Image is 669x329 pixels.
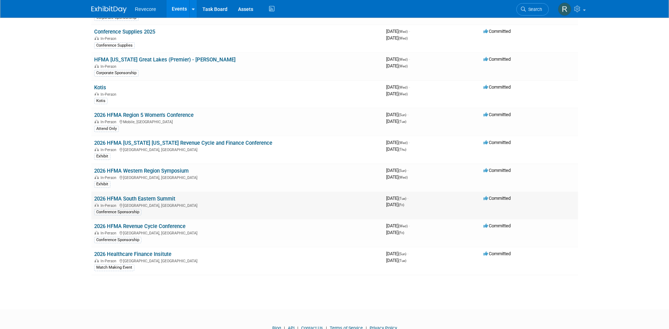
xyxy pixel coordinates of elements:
span: (Sun) [399,169,406,173]
a: 2026 HFMA [US_STATE] [US_STATE] Revenue Cycle and Finance Conference [94,140,272,146]
div: Conference Sponsorship [94,209,141,215]
span: [DATE] [386,56,410,62]
a: 2026 HFMA Western Region Symposium [94,168,189,174]
span: Committed [483,112,511,117]
span: Revecore [135,6,156,12]
span: - [409,140,410,145]
div: Mobile, [GEOGRAPHIC_DATA] [94,119,381,124]
span: [DATE] [386,202,404,207]
span: (Wed) [399,64,408,68]
span: [DATE] [386,223,410,228]
img: In-Person Event [95,64,99,68]
span: (Tue) [399,197,406,201]
span: (Fri) [399,203,404,207]
span: (Wed) [399,30,408,34]
div: Conference Sponsorship [94,237,141,243]
div: [GEOGRAPHIC_DATA], [GEOGRAPHIC_DATA] [94,230,381,235]
div: Corporate Sponsorship [94,70,139,76]
span: (Tue) [399,120,406,124]
div: Exhibit [94,153,110,160]
img: In-Person Event [95,120,99,123]
span: In-Person [101,148,118,152]
img: In-Person Event [95,36,99,40]
a: Search [516,3,549,16]
span: [DATE] [386,35,408,41]
span: [DATE] [386,119,406,124]
a: Kotis [94,84,106,91]
span: [DATE] [386,258,406,263]
span: (Sun) [399,113,406,117]
span: [DATE] [386,91,408,96]
span: - [407,168,408,173]
div: [GEOGRAPHIC_DATA], [GEOGRAPHIC_DATA] [94,258,381,263]
div: Match Making Event [94,264,134,271]
a: 2026 Healthcare Finance Insitute [94,251,171,257]
span: Committed [483,251,511,256]
div: Kotis [94,98,108,104]
img: In-Person Event [95,231,99,234]
span: In-Person [101,120,118,124]
img: ExhibitDay [91,6,127,13]
span: In-Person [101,175,118,180]
a: 2026 HFMA South Eastern Summit [94,196,175,202]
span: [DATE] [386,112,408,117]
span: In-Person [101,92,118,97]
span: - [407,196,408,201]
span: Committed [483,84,511,90]
span: [DATE] [386,174,408,180]
span: [DATE] [386,251,408,256]
img: In-Person Event [95,259,99,262]
span: Committed [483,29,511,34]
span: [DATE] [386,29,410,34]
a: 2026 HFMA Revenue Cycle Conference [94,223,186,229]
span: (Fri) [399,231,404,235]
img: Rachael Sires [558,2,571,16]
span: [DATE] [386,140,410,145]
span: [DATE] [386,146,406,152]
img: In-Person Event [95,148,99,151]
span: (Wed) [399,36,408,40]
span: (Tue) [399,259,406,263]
span: In-Person [101,64,118,69]
span: [DATE] [386,196,408,201]
span: In-Person [101,259,118,263]
span: In-Person [101,36,118,41]
span: - [407,251,408,256]
span: [DATE] [386,230,404,235]
span: (Wed) [399,141,408,145]
span: (Wed) [399,175,408,179]
span: Committed [483,223,511,228]
span: (Sun) [399,252,406,256]
span: Committed [483,56,511,62]
span: Committed [483,196,511,201]
div: [GEOGRAPHIC_DATA], [GEOGRAPHIC_DATA] [94,202,381,208]
span: [DATE] [386,63,408,68]
span: Search [526,7,542,12]
a: 2026 HFMA Region 5 Women's Conference [94,112,194,118]
div: [GEOGRAPHIC_DATA], [GEOGRAPHIC_DATA] [94,174,381,180]
span: In-Person [101,203,118,208]
span: (Wed) [399,92,408,96]
span: (Wed) [399,58,408,61]
span: [DATE] [386,168,408,173]
div: Attend Only [94,126,119,132]
img: In-Person Event [95,175,99,179]
span: - [409,223,410,228]
img: In-Person Event [95,92,99,96]
span: In-Person [101,231,118,235]
span: (Wed) [399,224,408,228]
span: (Thu) [399,148,406,151]
div: Conference Supplies [94,42,135,49]
div: [GEOGRAPHIC_DATA], [GEOGRAPHIC_DATA] [94,146,381,152]
span: - [409,84,410,90]
img: In-Person Event [95,203,99,207]
span: Committed [483,140,511,145]
span: - [407,112,408,117]
span: - [409,56,410,62]
span: - [409,29,410,34]
a: Conference Supplies 2025 [94,29,155,35]
span: Committed [483,168,511,173]
div: Exhibit [94,181,110,187]
span: [DATE] [386,84,410,90]
span: (Wed) [399,85,408,89]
